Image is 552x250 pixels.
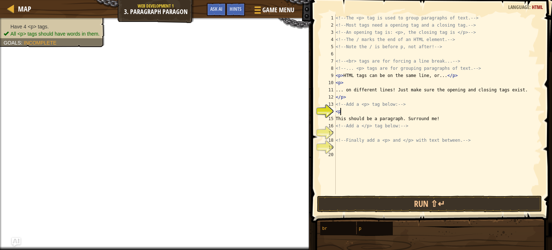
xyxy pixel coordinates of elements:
[4,40,21,46] span: Goals
[321,79,336,86] div: 10
[249,3,299,20] button: Game Menu
[321,29,336,36] div: 3
[321,108,336,115] div: 14
[321,94,336,101] div: 12
[321,137,336,144] div: 18
[10,24,49,29] span: Have 4 <p> tags.
[359,226,361,231] span: p
[321,43,336,50] div: 5
[321,129,336,137] div: 17
[321,115,336,122] div: 15
[321,151,336,158] div: 20
[12,238,20,246] button: Ask AI
[508,4,529,10] span: Language
[10,31,100,37] span: All <p> tags should have words in them.
[321,22,336,29] div: 2
[321,86,336,94] div: 11
[14,4,31,14] a: Map
[317,196,542,212] button: Run ⇧↵
[24,40,56,46] span: Incomplete
[21,40,24,46] span: :
[321,58,336,65] div: 7
[321,50,336,58] div: 6
[321,144,336,151] div: 19
[529,4,532,10] span: :
[18,4,31,14] span: Map
[322,226,327,231] span: br
[4,30,100,37] li: All <p> tags should have words in them.
[4,23,100,30] li: Have 4 <p> tags.
[321,72,336,79] div: 9
[210,5,222,12] span: Ask AI
[321,14,336,22] div: 1
[321,101,336,108] div: 13
[321,65,336,72] div: 8
[262,5,294,15] span: Game Menu
[207,3,226,16] button: Ask AI
[321,36,336,43] div: 4
[321,122,336,129] div: 16
[532,4,543,10] span: HTML
[230,5,241,12] span: Hints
